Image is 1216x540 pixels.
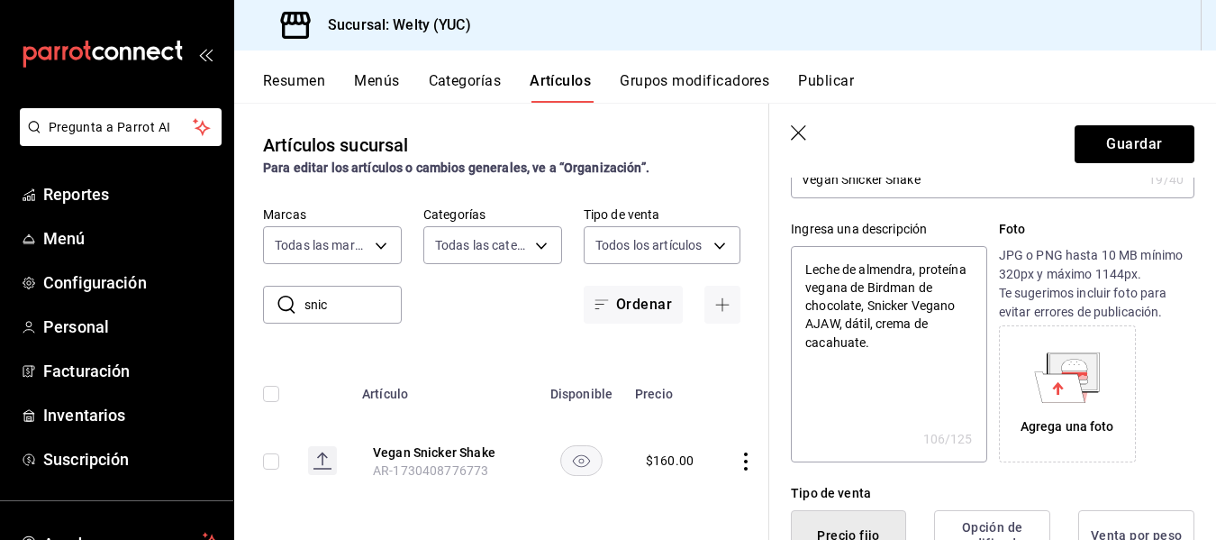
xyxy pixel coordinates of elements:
[43,403,219,427] span: Inventarios
[43,447,219,471] span: Suscripción
[263,72,1216,103] div: navigation tabs
[429,72,502,103] button: Categorías
[373,463,488,478] span: AR-1730408776773
[791,220,986,239] div: Ingresa una descripción
[595,236,703,254] span: Todos los artículos
[263,132,408,159] div: Artículos sucursal
[49,118,194,137] span: Pregunta a Parrot AI
[620,72,769,103] button: Grupos modificadores
[20,108,222,146] button: Pregunta a Parrot AI
[354,72,399,103] button: Menús
[435,236,529,254] span: Todas las categorías, Sin categoría
[584,286,683,324] button: Ordenar
[263,208,402,221] label: Marcas
[923,430,973,448] div: 106 /125
[584,208,740,221] label: Tipo de venta
[423,208,562,221] label: Categorías
[373,444,517,462] button: edit-product-location
[539,360,624,417] th: Disponible
[999,246,1194,322] p: JPG o PNG hasta 10 MB mínimo 320px y máximo 1144px. Te sugerimos incluir foto para evitar errores...
[791,484,1194,503] div: Tipo de venta
[198,47,213,61] button: open_drawer_menu
[1148,170,1184,188] div: 19 /40
[43,226,219,251] span: Menú
[275,236,368,254] span: Todas las marcas, Sin marca
[43,182,219,206] span: Reportes
[798,72,854,103] button: Publicar
[313,14,471,36] h3: Sucursal: Welty (YUC)
[351,360,539,417] th: Artículo
[560,445,603,476] button: availability-product
[43,315,219,339] span: Personal
[1021,417,1114,436] div: Agrega una foto
[530,72,591,103] button: Artículos
[1003,330,1131,458] div: Agrega una foto
[1075,125,1194,163] button: Guardar
[43,270,219,295] span: Configuración
[263,160,649,175] strong: Para editar los artículos o cambios generales, ve a “Organización”.
[624,360,715,417] th: Precio
[646,452,694,470] div: $ 160.00
[263,72,325,103] button: Resumen
[304,287,402,323] input: Buscar artículo
[999,220,1194,239] p: Foto
[13,131,222,150] a: Pregunta a Parrot AI
[43,359,219,383] span: Facturación
[737,453,755,471] button: actions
